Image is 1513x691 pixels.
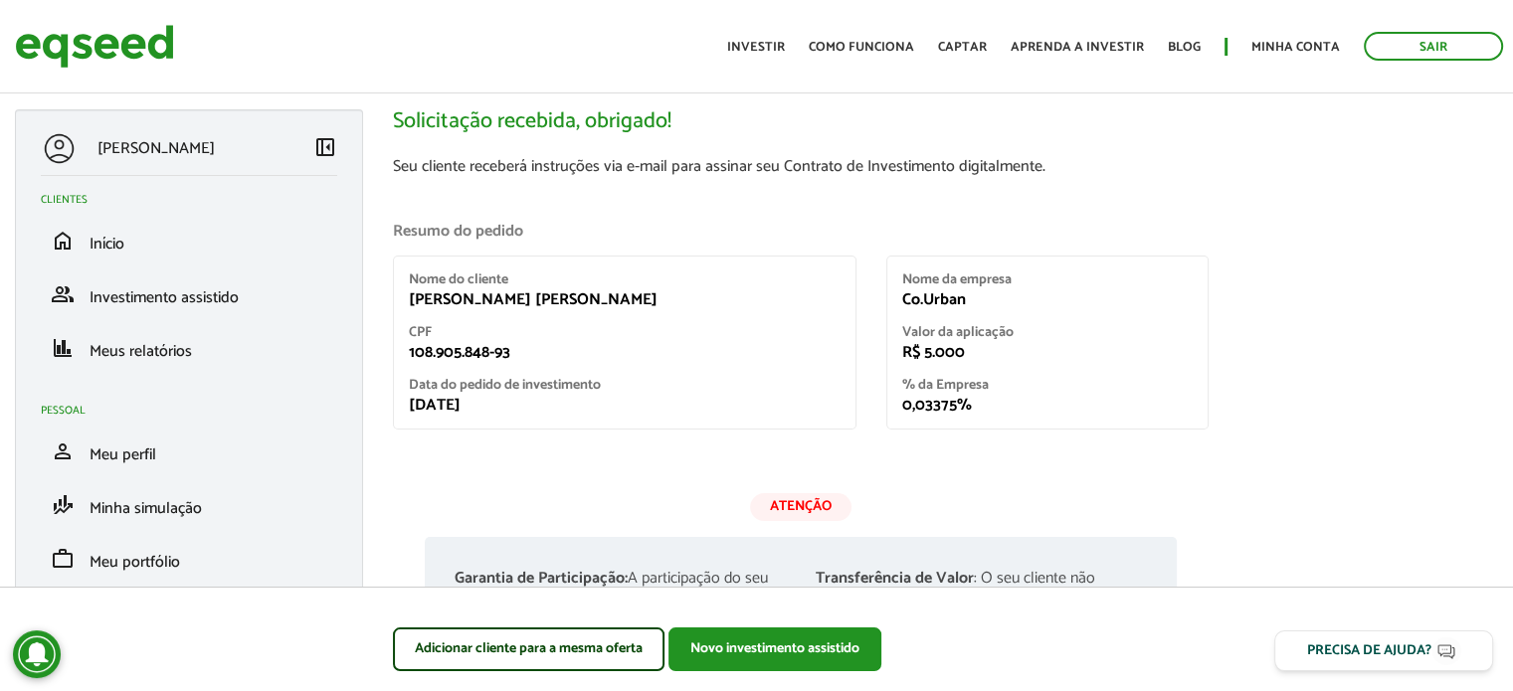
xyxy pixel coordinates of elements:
a: Aprenda a investir [1011,41,1144,54]
p: : O seu cliente não precisará transferir nenhum valor neste momento, apenas após a conclusão da r... [816,569,1147,626]
span: person [51,439,75,463]
div: [DATE] [409,398,841,414]
a: personMeu perfil [41,439,337,463]
h2: Pessoal [41,405,352,417]
label: CPF [409,326,432,340]
label: % da Empresa [902,379,989,393]
a: Minha conta [1251,41,1340,54]
a: financeMeus relatórios [41,336,337,360]
div: [PERSON_NAME] [PERSON_NAME] [409,292,841,308]
a: finance_modeMinha simulação [41,493,337,517]
span: Meus relatórios [90,338,192,365]
img: EqSeed [15,20,174,73]
label: Valor da aplicação [902,326,1014,340]
span: work [51,547,75,571]
span: Investimento assistido [90,284,239,311]
strong: Garantia de Participação: [455,565,628,592]
li: Investimento assistido [26,267,352,321]
h2: Clientes [41,194,352,206]
span: Meu portfólio [90,549,180,576]
span: group [51,282,75,306]
legend: Resumo do pedido [393,224,1209,240]
span: finance [51,336,75,360]
a: groupInvestimento assistido [41,282,337,306]
span: Minha simulação [90,495,202,522]
div: Co.Urban [902,292,1193,308]
a: Investir [727,41,785,54]
label: Data do pedido de investimento [409,379,601,393]
div: R$ 5.000 [902,345,1193,361]
span: Início [90,231,124,258]
p: Seu cliente receberá instruções via e-mail para assinar seu Contrato de Investimento digitalmente. [393,149,1209,176]
div: 108.905.848-93 [409,345,841,361]
a: workMeu portfólio [41,547,337,571]
strong: Transferência de Valor [816,565,974,592]
div: Atenção [750,493,851,521]
a: homeInício [41,229,337,253]
div: 0,03375% [902,398,1193,414]
span: home [51,229,75,253]
p: [PERSON_NAME] [97,139,215,158]
a: Como funciona [809,41,914,54]
a: Colapsar menu [313,135,337,163]
li: Minha simulação [26,478,352,532]
span: Meu perfil [90,441,156,468]
p: A participação do seu cliente nesta rodada de investimento estará garantida somente após a assina... [455,569,786,626]
li: Meu portfólio [26,532,352,586]
span: finance_mode [51,493,75,517]
button: Adicionar cliente para a mesma oferta [393,627,664,671]
a: Sair [1364,32,1503,61]
label: Nome da empresa [902,273,1012,287]
li: Início [26,214,352,267]
span: left_panel_close [313,135,337,159]
button: Novo investimento assistido [668,627,881,671]
li: Meu perfil [26,425,352,478]
a: Blog [1168,41,1201,54]
li: Meus relatórios [26,321,352,375]
h2: Solicitação recebida, obrigado! [393,109,1209,133]
a: Captar [938,41,987,54]
label: Nome do cliente [409,273,508,287]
